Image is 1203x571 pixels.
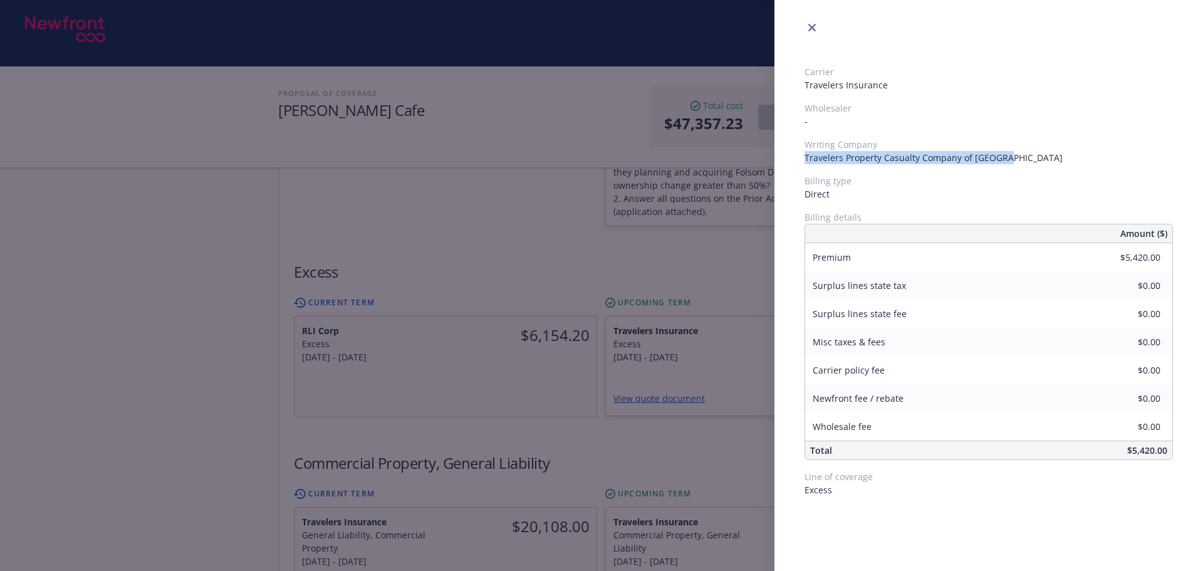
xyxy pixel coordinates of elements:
[805,211,1173,224] span: Billing details
[813,308,907,320] span: Surplus lines state fee
[805,20,820,35] a: close
[805,174,1173,187] span: Billing type
[1086,417,1168,436] input: 0.00
[805,115,1173,128] span: -
[1086,276,1168,295] input: 0.00
[805,78,1173,92] span: Travelers Insurance
[813,280,906,291] span: Surplus lines state tax
[805,483,1173,496] span: Excess
[1086,361,1168,380] input: 0.00
[813,336,885,348] span: Misc taxes & fees
[1127,444,1167,456] span: $5,420.00
[810,444,832,456] span: Total
[1086,305,1168,323] input: 0.00
[805,102,1173,115] span: Wholesaler
[1086,248,1168,267] input: 0.00
[805,187,1173,201] span: Direct
[813,364,885,376] span: Carrier policy fee
[1086,333,1168,352] input: 0.00
[1120,227,1167,240] span: Amount ($)
[805,138,1173,151] span: Writing Company
[1086,389,1168,408] input: 0.00
[813,251,851,263] span: Premium
[813,421,872,432] span: Wholesale fee
[805,470,1173,483] span: Line of coverage
[813,392,904,404] span: Newfront fee / rebate
[805,65,1173,78] span: Carrier
[805,151,1173,164] span: Travelers Property Casualty Company of [GEOGRAPHIC_DATA]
